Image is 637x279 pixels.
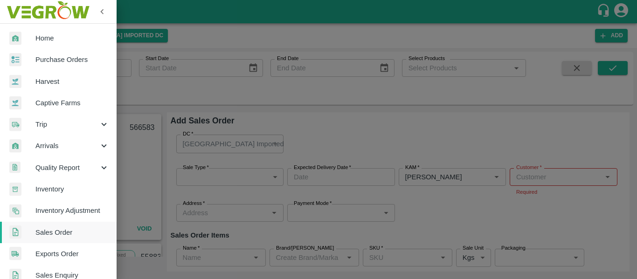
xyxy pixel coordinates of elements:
span: Sales Order [35,227,109,238]
img: whArrival [9,32,21,45]
span: Captive Farms [35,98,109,108]
span: Harvest [35,76,109,87]
span: Exports Order [35,249,109,259]
span: Purchase Orders [35,54,109,65]
span: Trip [35,119,99,129]
span: Home [35,33,109,43]
img: delivery [9,118,21,131]
img: qualityReport [9,162,21,173]
img: harvest [9,96,21,110]
img: whInventory [9,183,21,196]
img: inventory [9,204,21,218]
span: Quality Report [35,163,99,173]
span: Inventory Adjustment [35,205,109,216]
span: Arrivals [35,141,99,151]
img: shipments [9,247,21,260]
img: sales [9,225,21,239]
span: Inventory [35,184,109,194]
img: whArrival [9,139,21,153]
img: reciept [9,53,21,67]
img: harvest [9,75,21,88]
